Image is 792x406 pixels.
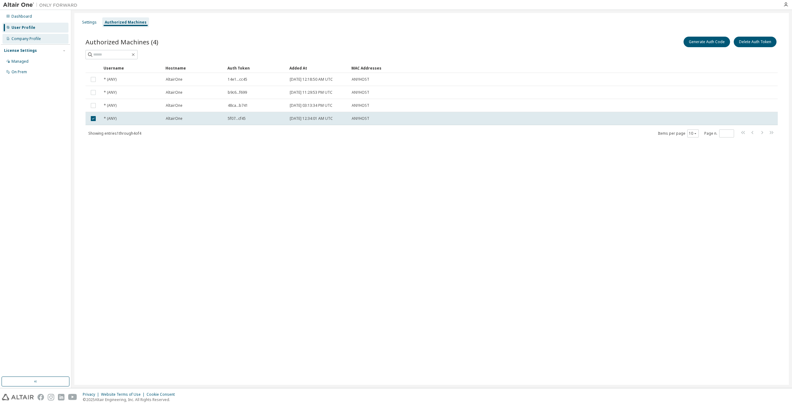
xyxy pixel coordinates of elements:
span: AltairOne [166,77,183,82]
div: MAC Addresses [351,63,715,73]
span: 5f07...cf45 [228,116,246,121]
div: Privacy [83,392,101,397]
div: Company Profile [11,36,41,41]
span: 14e1...cc45 [228,77,247,82]
img: youtube.svg [68,394,77,400]
span: AltairOne [166,90,183,95]
span: Authorized Machines (4) [86,38,158,46]
div: Settings [82,20,97,25]
img: altair_logo.svg [2,394,34,400]
span: * (ANY) [104,116,117,121]
span: ANYHOST [352,116,369,121]
div: Cookie Consent [147,392,178,397]
div: Hostname [165,63,222,73]
span: * (ANY) [104,77,117,82]
span: Items per page [658,129,699,138]
span: AltairOne [166,103,183,108]
div: Dashboard [11,14,32,19]
span: [DATE] 03:13:34 PM UTC [290,103,332,108]
div: License Settings [4,48,37,53]
span: [DATE] 12:18:50 AM UTC [290,77,333,82]
button: 10 [689,131,697,136]
div: On Prem [11,70,27,74]
span: [DATE] 12:34:01 AM UTC [290,116,333,121]
button: Delete Auth Token [734,37,777,47]
button: Generate Auth Code [684,37,730,47]
div: Authorized Machines [105,20,147,25]
span: ANYHOST [352,77,369,82]
div: User Profile [11,25,35,30]
p: © 2025 Altair Engineering, Inc. All Rights Reserved. [83,397,178,402]
div: Website Terms of Use [101,392,147,397]
div: Added At [289,63,346,73]
span: ANYHOST [352,90,369,95]
span: 48ca...b741 [228,103,248,108]
div: Managed [11,59,29,64]
span: Page n. [704,129,734,138]
span: * (ANY) [104,90,117,95]
div: Auth Token [227,63,284,73]
img: Altair One [3,2,81,8]
span: [DATE] 11:29:53 PM UTC [290,90,332,95]
span: Showing entries 1 through 4 of 4 [88,131,141,136]
img: instagram.svg [48,394,54,400]
span: * (ANY) [104,103,117,108]
span: ANYHOST [352,103,369,108]
span: AltairOne [166,116,183,121]
img: linkedin.svg [58,394,64,400]
img: facebook.svg [37,394,44,400]
div: Username [103,63,161,73]
span: b9c6...f699 [228,90,247,95]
